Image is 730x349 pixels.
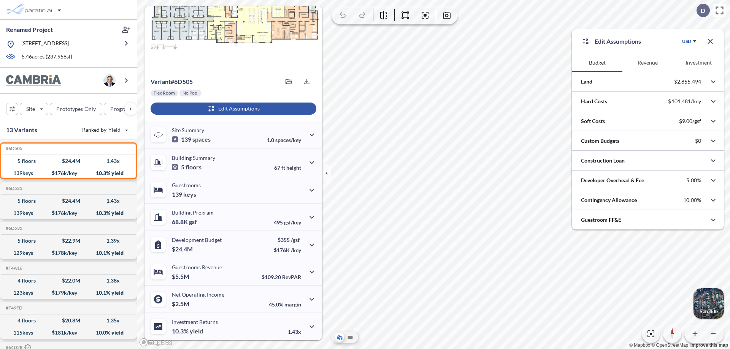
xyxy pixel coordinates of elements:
p: No Pool [182,90,198,96]
h5: Click to copy the code [4,265,22,271]
img: Switcher Image [693,288,724,319]
p: Investment Returns [172,319,218,325]
span: spaces/key [275,137,301,143]
a: Mapbox [629,343,650,348]
span: margin [284,301,301,308]
p: 68.8K [172,218,197,226]
p: 1.0 [267,137,301,143]
img: user logo [103,74,116,87]
p: Prototypes Only [56,105,96,113]
p: 139 [172,191,196,198]
p: Guestrooms Revenue [172,264,222,270]
button: Edit Assumptions [151,103,316,115]
span: Variant [151,78,171,85]
p: Site Summary [172,127,204,133]
p: $2.5M [172,300,190,308]
button: Investment [673,54,724,72]
p: Guestrooms [172,182,201,188]
p: $2,855,494 [674,78,701,85]
p: 5 [172,163,202,171]
p: 45.0% [269,301,301,308]
button: Aerial View [335,333,344,342]
p: Building Program [172,209,214,216]
p: 139 [172,136,211,143]
h5: Click to copy the code [4,226,22,231]
button: Revenue [622,54,673,72]
p: $5.5M [172,273,190,280]
h5: Click to copy the code [4,186,22,191]
button: Budget [572,54,622,72]
span: gsf/key [284,219,301,226]
span: Yield [108,126,121,134]
p: Land [581,78,592,85]
h5: Click to copy the code [4,305,22,311]
span: floors [186,163,202,171]
img: BrandImage [6,75,61,87]
button: Prototypes Only [50,103,102,115]
p: Program [110,105,132,113]
span: keys [183,191,196,198]
p: Hard Costs [581,98,607,105]
span: /key [291,247,301,253]
p: $176K [274,247,301,253]
a: OpenStreetMap [651,343,688,348]
button: Site Plan [346,333,355,342]
p: Guestroom FF&E [581,216,621,224]
p: Satellite [700,308,718,314]
p: 1.43x [288,328,301,335]
p: Developer Overhead & Fee [581,177,644,184]
p: [STREET_ADDRESS] [21,39,69,49]
p: $355 [274,237,301,243]
p: Site [26,105,35,113]
span: /gsf [291,237,300,243]
p: 10.3% [172,327,203,335]
h5: Click to copy the code [4,146,22,151]
p: $101,481/key [668,98,701,105]
span: spaces [192,136,211,143]
p: Contingency Allowance [581,196,637,204]
a: Mapbox homepage [139,338,173,347]
span: height [286,164,301,171]
p: 5.46 acres ( 237,958 sf) [22,53,72,61]
p: 495 [274,219,301,226]
p: D [701,7,705,14]
p: $24.4M [172,245,194,253]
button: Ranked by Yield [76,124,133,136]
p: # 6d505 [151,78,193,85]
p: Construction Loan [581,157,625,164]
p: Net Operating Income [172,291,224,298]
span: yield [190,327,203,335]
p: 67 [274,164,301,171]
p: Building Summary [172,155,215,161]
p: Renamed Project [6,25,53,34]
span: RevPAR [282,274,301,280]
a: Improve this map [690,343,728,348]
p: 13 Variants [6,125,37,134]
button: Site [20,103,48,115]
p: Soft Costs [581,117,605,125]
p: $9.00/gsf [679,118,701,125]
p: 10.00% [683,197,701,204]
p: 5.00% [686,177,701,184]
span: ft [281,164,285,171]
p: Edit Assumptions [595,37,641,46]
p: Custom Budgets [581,137,619,145]
span: gsf [189,218,197,226]
div: USD [682,38,691,44]
p: $0 [695,137,701,144]
p: Flex Room [154,90,175,96]
p: Development Budget [172,237,222,243]
button: Program [104,103,145,115]
p: $109.20 [262,274,301,280]
button: Switcher ImageSatellite [693,288,724,319]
